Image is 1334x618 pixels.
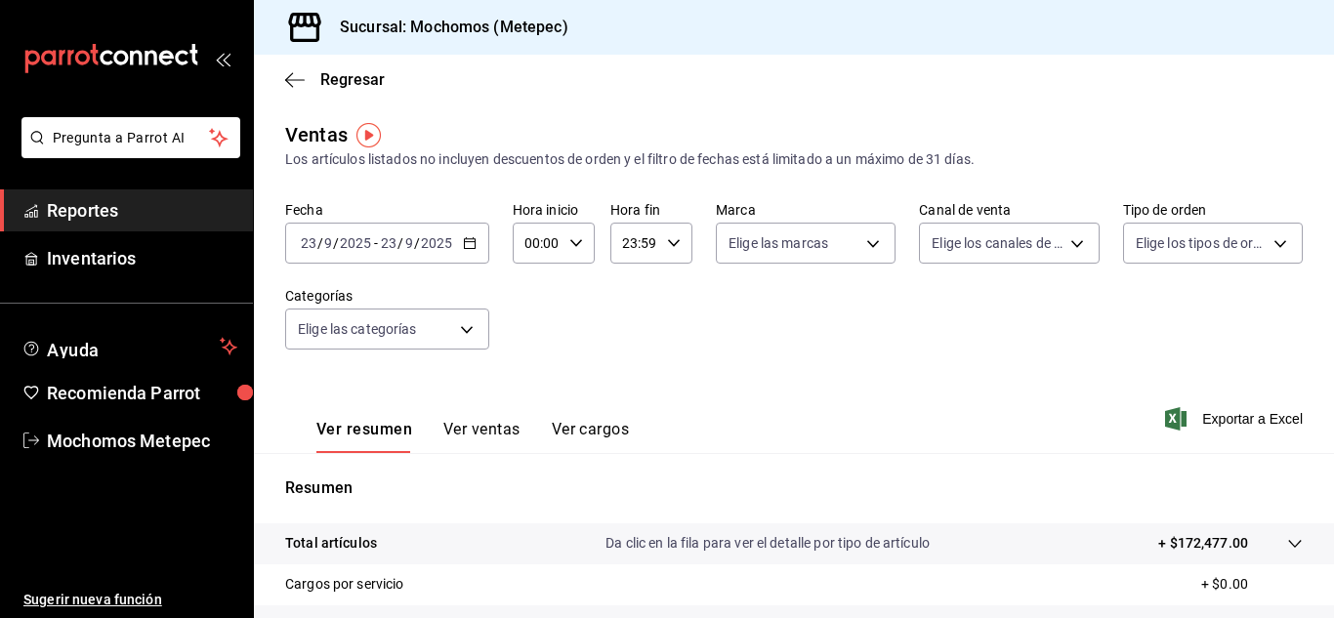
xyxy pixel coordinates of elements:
span: / [414,235,420,251]
button: open_drawer_menu [215,51,230,66]
p: Resumen [285,476,1303,500]
label: Categorías [285,289,489,303]
p: + $172,477.00 [1158,533,1248,554]
div: Los artículos listados no incluyen descuentos de orden y el filtro de fechas está limitado a un m... [285,149,1303,170]
label: Tipo de orden [1123,203,1303,217]
label: Marca [716,203,896,217]
span: Regresar [320,70,385,89]
p: Cargos por servicio [285,574,404,595]
input: -- [300,235,317,251]
label: Hora fin [610,203,692,217]
a: Pregunta a Parrot AI [14,142,240,162]
span: Sugerir nueva función [23,590,237,610]
p: + $0.00 [1201,574,1303,595]
span: / [317,235,323,251]
span: / [333,235,339,251]
span: Reportes [47,197,237,224]
span: Inventarios [47,245,237,271]
input: -- [404,235,414,251]
h3: Sucursal: Mochomos (Metepec) [324,16,568,39]
span: Elige los canales de venta [932,233,1063,253]
label: Hora inicio [513,203,595,217]
div: navigation tabs [316,420,629,453]
span: / [397,235,403,251]
span: Mochomos Metepec [47,428,237,454]
input: -- [380,235,397,251]
label: Fecha [285,203,489,217]
span: - [374,235,378,251]
span: Pregunta a Parrot AI [53,128,210,148]
button: Exportar a Excel [1169,407,1303,431]
p: Da clic en la fila para ver el detalle por tipo de artículo [605,533,930,554]
input: -- [323,235,333,251]
img: Tooltip marker [356,123,381,147]
label: Canal de venta [919,203,1099,217]
input: ---- [420,235,453,251]
span: Elige los tipos de orden [1136,233,1267,253]
span: Ayuda [47,335,212,358]
div: Ventas [285,120,348,149]
span: Elige las marcas [729,233,828,253]
input: ---- [339,235,372,251]
button: Ver cargos [552,420,630,453]
button: Ver ventas [443,420,521,453]
button: Regresar [285,70,385,89]
button: Ver resumen [316,420,412,453]
button: Pregunta a Parrot AI [21,117,240,158]
span: Elige las categorías [298,319,417,339]
p: Total artículos [285,533,377,554]
span: Recomienda Parrot [47,380,237,406]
